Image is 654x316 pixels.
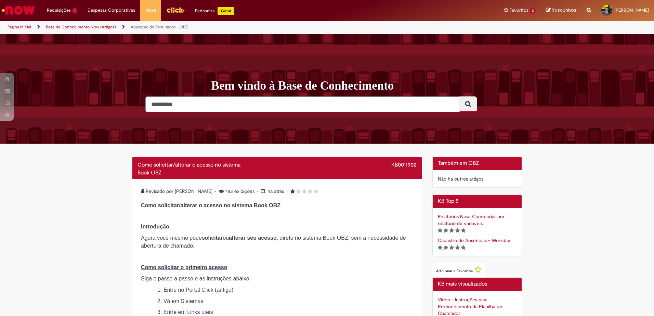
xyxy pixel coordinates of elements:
strong: Introdução [141,224,169,229]
span: • [287,188,289,194]
span: Como solicitar/alterar o acesso no sistema Book OBZ [138,161,240,176]
a: Artigo, Relatórios Now: Como criar um relatório de variáveis , classificação de 5 estrelas [438,213,504,226]
span: Siga o passo a passo e as instruções abaixo: [141,276,251,281]
div: Também em OBZ [432,157,522,188]
i: 3 [302,189,306,194]
span: 3. Entre em Links úteis [157,309,213,315]
h2: KB mais visualizados [438,281,517,287]
button: Pesquisar [459,96,477,112]
span: Agora você mesmo pode ou , direto no sistema Book OBZ, sem a necessidade de abertura de chamado. [141,235,406,249]
img: click_logo_yellow_360x200.png [166,5,185,15]
i: 3 [449,245,454,250]
i: 5 [314,189,318,194]
i: 2 [444,245,448,250]
span: 1 rating [287,188,318,194]
h1: Bem vindo à Base de Conhecimento [211,79,527,93]
span: [PERSON_NAME] [614,7,649,13]
span: Adicionar a Favoritos [436,268,473,274]
div: Não há outros artigos [438,175,517,182]
span: Favoritos [510,7,528,14]
strong: alterar seu acesso [229,235,277,241]
p: +GenAi [218,7,234,15]
button: Adicionar a Favoritos [432,263,485,277]
i: 4 [308,189,312,194]
span: 4a atrás [267,188,284,194]
a: Página inicial [8,24,31,30]
a: Artigo, Cadastro de Ausências – Workday, classificação de 5 estrelas [438,237,510,243]
span: Como solicitar/alterar o acesso no sistema Book OBZ [141,202,280,208]
i: 4 [455,245,460,250]
span: Classificação média do artigo - 1.0 estrelas [290,188,318,194]
h2: KB Top 5 [438,198,517,205]
span: 783 exibições [215,188,256,194]
span: Requisições [47,7,71,14]
a: Base de Conhecimento Now (Artigos) [46,24,116,30]
a: Apuração de Resultados - OBZ [131,24,188,30]
i: 4 [455,228,460,233]
strong: solicitar [202,235,223,241]
span: More [145,7,156,14]
span: Revisado por [PERSON_NAME] [141,188,214,194]
a: Rascunhos [546,7,576,14]
i: 1 [438,228,442,233]
span: 1. Entre no Portal Click (antigo) [157,287,233,293]
time: 19/11/2021 10:23:57 [267,188,284,194]
span: Rascunhos [552,7,576,13]
span: 2. Vá em Sistemas [157,298,203,304]
span: • [215,188,218,194]
i: 3 [449,228,454,233]
span: KB0011902 [391,161,417,168]
i: 1 [290,189,295,194]
h2: Também em OBZ [438,160,517,167]
span: 1 [72,8,77,14]
i: 5 [461,245,466,250]
div: Padroniza [195,7,234,15]
i: 2 [444,228,448,233]
span: Como solicitar o primeiro acesso [141,264,227,270]
img: ServiceNow [1,3,36,17]
i: 2 [296,189,301,194]
span: : [141,224,171,229]
input: Pesquisar [145,96,460,112]
i: 5 [461,228,466,233]
span: Despesas Corporativas [88,7,135,14]
span: 2 [530,8,536,14]
span: • [257,188,260,194]
i: 1 [438,245,442,250]
ul: Trilhas de página [5,21,431,34]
